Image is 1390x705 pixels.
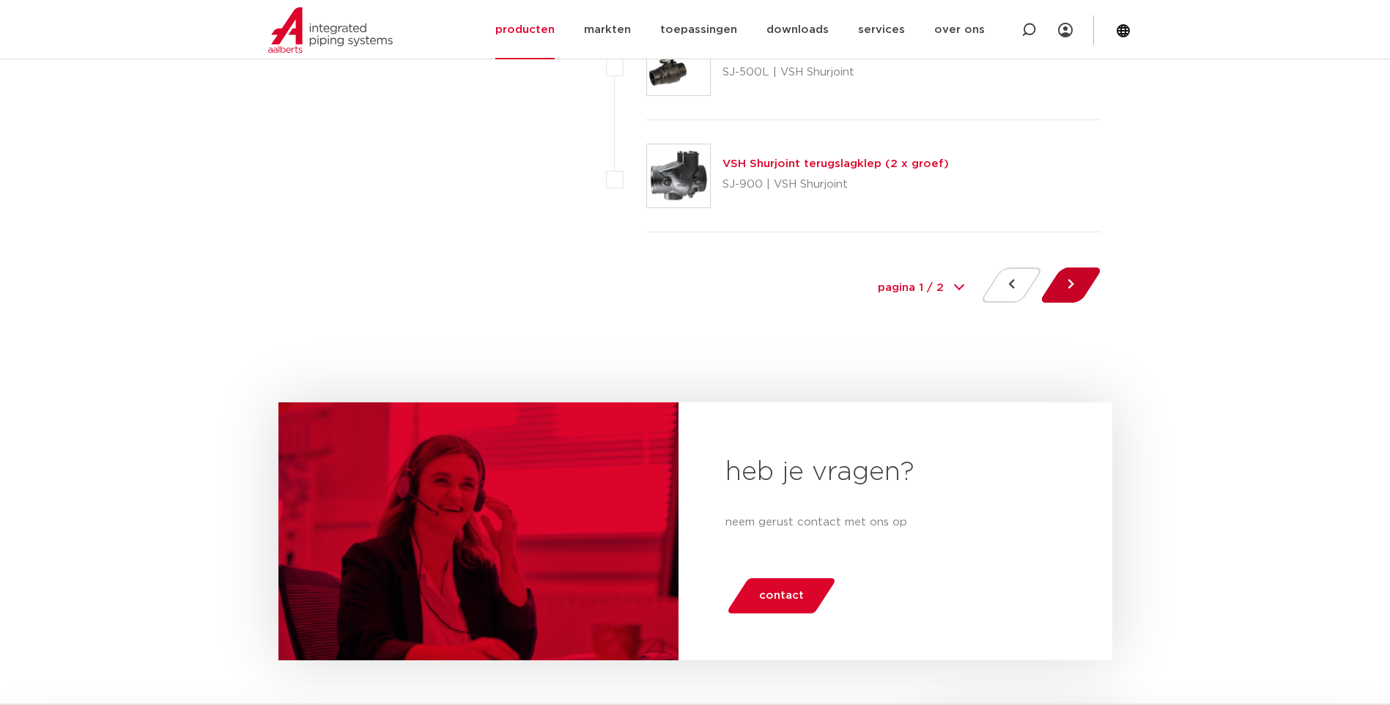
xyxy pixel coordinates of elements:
a: VSH Shurjoint terugslagklep (2 x groef) [722,158,949,169]
img: Thumbnail for VSH Shurjoint kogelafsluiter (2 x groef) [647,32,710,95]
p: SJ-500L | VSH Shurjoint [722,61,950,84]
p: SJ-900 | VSH Shurjoint [722,173,949,196]
a: contact [725,578,837,613]
span: contact [759,584,804,608]
img: Thumbnail for VSH Shurjoint terugslagklep (2 x groef) [647,144,710,207]
p: neem gerust contact met ons op [725,514,1065,531]
h2: heb je vragen? [725,455,1065,490]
